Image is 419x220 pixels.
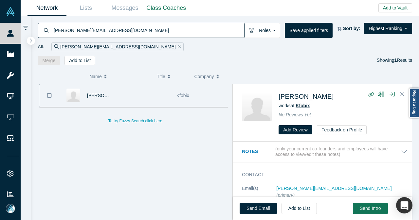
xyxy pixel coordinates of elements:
[157,70,188,83] button: Title
[242,185,276,206] dt: Email(s)
[378,3,412,12] button: Add to Vault
[66,0,105,16] a: Lists
[279,93,334,100] a: [PERSON_NAME]
[276,193,295,198] span: (primary)
[27,0,66,16] a: Network
[279,103,310,108] span: works at
[377,56,412,65] div: Showing
[53,23,244,38] input: Search by name, title, company, summary, expertise, investment criteria or topics of focus
[38,43,45,50] span: All:
[66,89,80,102] img: Mustafa İSEN's Profile Image
[105,0,144,16] a: Messages
[87,93,125,98] a: [PERSON_NAME]
[39,84,60,107] button: Bookmark
[317,125,367,134] button: Feedback on Profile
[279,112,311,117] span: No Reviews Yet
[240,203,277,214] a: Send Email
[89,70,101,83] span: Name
[244,23,280,38] button: Roles
[194,70,214,83] span: Company
[279,125,312,134] button: Add Review
[394,58,397,63] strong: 1
[157,70,165,83] span: Title
[144,0,188,16] a: Class Coaches
[6,204,15,213] img: Mia Scott's Account
[89,70,150,83] button: Name
[104,117,167,125] button: To try Fuzzy Search click here
[176,43,181,51] button: Remove Filter
[242,92,272,121] img: Mustafa İSEN's Profile Image
[285,23,333,38] button: Save applied filters
[6,7,15,16] img: Alchemist Vault Logo
[51,42,183,51] div: [PERSON_NAME][EMAIL_ADDRESS][DOMAIN_NAME]
[397,89,407,100] button: Close
[64,56,95,65] button: Add to List
[242,148,274,155] h3: Notes
[275,146,401,157] p: (only your current co-founders and employees will have access to view/edit these notes)
[276,186,392,191] a: [PERSON_NAME][EMAIL_ADDRESS][DOMAIN_NAME]
[343,26,360,31] strong: Sort by:
[353,203,388,214] button: Send Intro
[282,203,317,214] button: Add to List
[296,103,310,108] a: Kfobix
[364,23,412,34] button: Highest Ranking
[38,56,60,65] button: Merge
[242,171,398,178] h3: Contact
[409,88,419,118] a: Report a bug!
[176,93,189,98] span: Kfobix
[242,146,408,157] button: Notes (only your current co-founders and employees will have access to view/edit these notes)
[194,70,225,83] button: Company
[394,58,412,63] span: Results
